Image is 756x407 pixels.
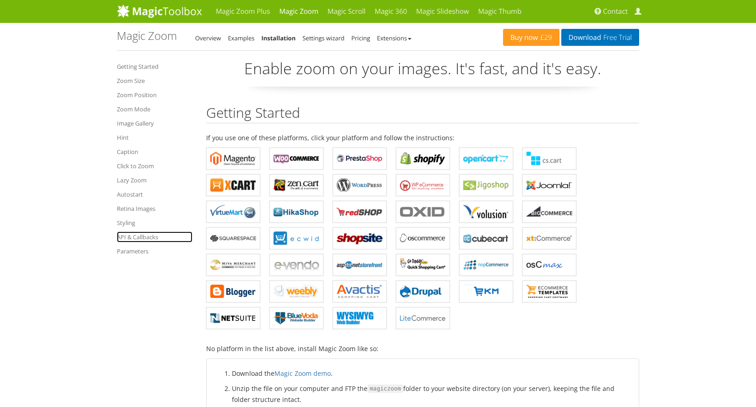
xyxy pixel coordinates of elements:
[351,34,370,42] a: Pricing
[526,205,572,219] b: Magic Zoom for Bigcommerce
[396,280,450,302] a: Magic Zoom for Drupal
[117,231,192,242] a: API & Callbacks
[400,311,446,325] b: Magic Zoom for LiteCommerce
[269,227,323,249] a: Magic Zoom for ECWID
[117,89,192,100] a: Zoom Position
[526,258,572,272] b: Magic Zoom for osCMax
[337,311,383,325] b: Magic Zoom for WYSIWYG
[367,385,403,393] code: magiczoom
[302,34,345,42] a: Settings wizard
[463,231,509,245] b: Magic Zoom for CubeCart
[117,4,202,18] img: MagicToolbox.com - Image tools for your website
[269,280,323,302] a: Magic Zoom for Weebly
[274,311,319,325] b: Magic Zoom for BlueVoda
[269,174,323,196] a: Magic Zoom for Zen Cart
[396,227,450,249] a: Magic Zoom for osCommerce
[459,254,513,276] a: Magic Zoom for nopCommerce
[210,231,256,245] b: Magic Zoom for Squarespace
[396,254,450,276] a: Magic Zoom for GoDaddy Shopping Cart
[210,311,256,325] b: Magic Zoom for NetSuite
[522,201,576,223] a: Magic Zoom for Bigcommerce
[210,152,256,165] b: Magic Zoom for Magento
[117,146,192,157] a: Caption
[206,254,260,276] a: Magic Zoom for Miva Merchant
[459,201,513,223] a: Magic Zoom for Volusion
[117,175,192,186] a: Lazy Zoom
[117,203,192,214] a: Retina Images
[463,258,509,272] b: Magic Zoom for nopCommerce
[206,227,260,249] a: Magic Zoom for Squarespace
[206,148,260,170] a: Magic Zoom for Magento
[522,280,576,302] a: Magic Zoom for ecommerce Templates
[274,285,319,298] b: Magic Zoom for Weebly
[526,152,572,165] b: Magic Zoom for CS-Cart
[228,34,254,42] a: Examples
[206,343,639,354] p: No platform in the list above, install Magic Zoom like so:
[206,105,639,123] h2: Getting Started
[396,148,450,170] a: Magic Zoom for Shopify
[522,254,576,276] a: Magic Zoom for osCMax
[396,307,450,329] a: Magic Zoom for LiteCommerce
[274,178,319,192] b: Magic Zoom for Zen Cart
[526,285,572,298] b: Magic Zoom for ecommerce Templates
[463,178,509,192] b: Magic Zoom for Jigoshop
[333,148,387,170] a: Magic Zoom for PrestaShop
[206,307,260,329] a: Magic Zoom for NetSuite
[206,201,260,223] a: Magic Zoom for VirtueMart
[459,148,513,170] a: Magic Zoom for OpenCart
[210,205,256,219] b: Magic Zoom for VirtueMart
[561,29,639,46] a: DownloadFree Trial
[400,152,446,165] b: Magic Zoom for Shopify
[232,383,632,405] li: Unzip the file on your computer and FTP the folder to your website directory (on your server), ke...
[526,231,572,245] b: Magic Zoom for xt:Commerce
[269,307,323,329] a: Magic Zoom for BlueVoda
[463,152,509,165] b: Magic Zoom for OpenCart
[400,231,446,245] b: Magic Zoom for osCommerce
[337,152,383,165] b: Magic Zoom for PrestaShop
[522,174,576,196] a: Magic Zoom for Joomla
[538,34,552,41] span: £29
[117,246,192,257] a: Parameters
[117,132,192,143] a: Hint
[117,217,192,228] a: Styling
[503,29,559,46] a: Buy now£29
[117,118,192,129] a: Image Gallery
[210,258,256,272] b: Magic Zoom for Miva Merchant
[522,227,576,249] a: Magic Zoom for xt:Commerce
[333,307,387,329] a: Magic Zoom for WYSIWYG
[459,227,513,249] a: Magic Zoom for CubeCart
[274,205,319,219] b: Magic Zoom for HikaShop
[206,280,260,302] a: Magic Zoom for Blogger
[333,254,387,276] a: Magic Zoom for AspDotNetStorefront
[206,58,639,87] p: Enable zoom on your images. It's fast, and it's easy.
[463,285,509,298] b: Magic Zoom for EKM
[117,61,192,72] a: Getting Started
[274,231,319,245] b: Magic Zoom for ECWID
[261,34,296,42] a: Installation
[274,369,331,378] a: Magic Zoom demo
[337,258,383,272] b: Magic Zoom for AspDotNetStorefront
[269,148,323,170] a: Magic Zoom for WooCommerce
[333,201,387,223] a: Magic Zoom for redSHOP
[377,34,411,42] a: Extensions
[400,258,446,272] b: Magic Zoom for GoDaddy Shopping Cart
[269,201,323,223] a: Magic Zoom for HikaShop
[459,280,513,302] a: Magic Zoom for EKM
[337,231,383,245] b: Magic Zoom for ShopSite
[333,174,387,196] a: Magic Zoom for WordPress
[274,258,319,272] b: Magic Zoom for e-vendo
[601,34,632,41] span: Free Trial
[522,148,576,170] a: Magic Zoom for CS-Cart
[337,285,383,298] b: Magic Zoom for Avactis
[206,132,639,143] p: If you use one of these platforms, click your platform and follow the instructions:
[400,205,446,219] b: Magic Zoom for OXID
[396,201,450,223] a: Magic Zoom for OXID
[210,285,256,298] b: Magic Zoom for Blogger
[459,174,513,196] a: Magic Zoom for Jigoshop
[117,189,192,200] a: Autostart
[195,34,221,42] a: Overview
[117,160,192,171] a: Click to Zoom
[117,104,192,115] a: Zoom Mode
[232,368,632,379] li: Download the .
[526,178,572,192] b: Magic Zoom for Joomla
